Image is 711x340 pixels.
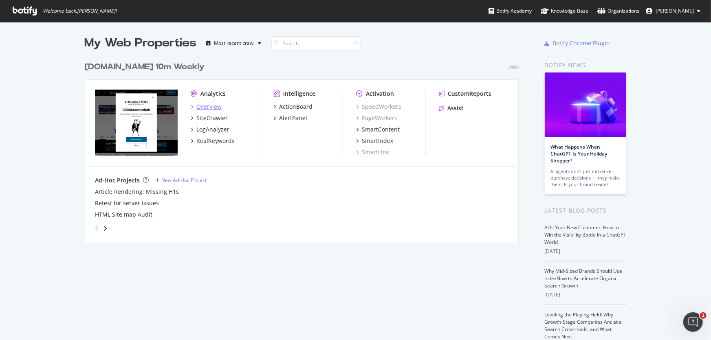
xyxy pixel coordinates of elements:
a: ActionBoard [273,103,313,111]
div: [DATE] [545,248,627,255]
a: [DOMAIN_NAME] 10m Weekly [85,61,208,73]
a: SiteCrawler [191,114,228,122]
div: Ad-Hoc Projects [95,176,140,184]
div: New Ad-Hoc Project [161,177,207,184]
span: Karina Kumykova [656,7,694,14]
a: HTML Site map Audit [95,211,152,219]
a: Botify Chrome Plugin [545,39,610,47]
iframe: Intercom live chat [683,312,703,332]
a: Why Mid-Sized Brands Should Use IndexNow to Accelerate Organic Search Growth [545,268,623,289]
div: Assist [447,104,464,112]
a: CustomReports [439,90,491,98]
a: AI Is Your New Customer: How to Win the Visibility Battle in a ChatGPT World [545,224,627,246]
a: New Ad-Hoc Project [155,177,207,184]
img: www.TheTimes.co.uk [95,90,178,156]
div: Botify Chrome Plugin [553,39,610,47]
a: Assist [439,104,464,112]
a: SmartContent [356,125,400,134]
div: SiteCrawler [196,114,228,122]
div: RealKeywords [196,137,235,145]
a: SmartIndex [356,137,393,145]
div: Organizations [597,7,639,15]
div: LogAnalyzer [196,125,229,134]
div: My Web Properties [85,35,197,51]
a: What Happens When ChatGPT Is Your Holiday Shopper? [551,143,608,164]
div: angle-right [102,224,108,233]
a: LogAnalyzer [191,125,229,134]
div: Botify Academy [489,7,532,15]
a: Article Rendering: Missing H1s [95,188,179,196]
div: Knowledge Base [541,7,588,15]
div: Most recent crawl [214,41,255,46]
div: ActionBoard [279,103,313,111]
div: Activation [366,90,394,98]
div: grid [85,51,525,243]
div: SmartIndex [362,137,393,145]
div: Latest Blog Posts [545,206,627,215]
input: Search [271,36,361,50]
div: [DOMAIN_NAME] 10m Weekly [85,61,205,73]
div: Analytics [200,90,226,98]
div: Botify news [545,61,627,70]
a: Retest for server issues [95,199,159,207]
div: SmartContent [362,125,400,134]
div: Intelligence [283,90,315,98]
a: SpeedWorkers [356,103,401,111]
span: Welcome back, [PERSON_NAME] ! [43,8,117,14]
img: What Happens When ChatGPT Is Your Holiday Shopper? [545,72,626,137]
a: SmartLink [356,148,389,156]
div: AlertPanel [279,114,307,122]
div: angle-left [92,222,102,235]
a: AlertPanel [273,114,307,122]
a: PageWorkers [356,114,397,122]
a: Leveling the Playing Field: Why Growth-Stage Companies Are at a Search Crossroads, and What Comes... [545,311,622,340]
a: RealKeywords [191,137,235,145]
div: Overview [196,103,222,111]
div: [DATE] [545,291,627,298]
button: [PERSON_NAME] [639,4,707,18]
div: Pro [509,64,519,71]
div: CustomReports [448,90,491,98]
button: Most recent crawl [203,37,265,50]
span: 1 [700,312,707,319]
a: Overview [191,103,222,111]
div: AI agents don’t just influence purchase decisions — they make them. Is your brand ready? [551,168,620,188]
